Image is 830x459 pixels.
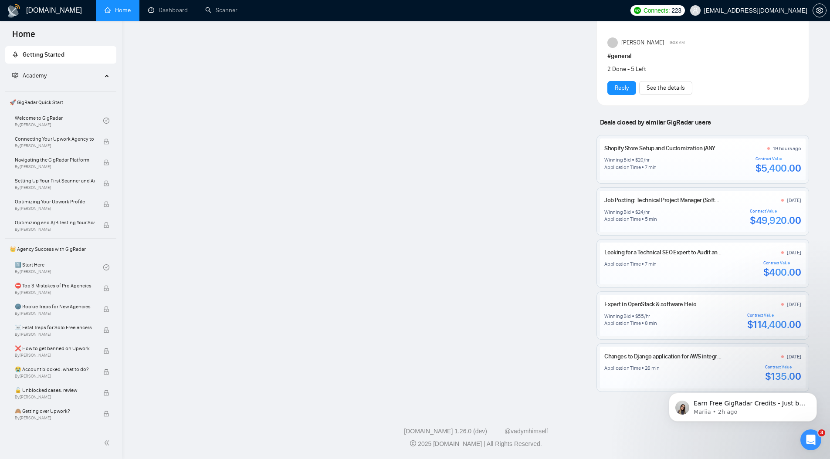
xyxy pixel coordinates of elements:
[23,72,47,79] span: Academy
[787,301,801,308] div: [DATE]
[645,364,660,371] div: 26 min
[103,138,109,145] span: lock
[15,227,95,232] span: By [PERSON_NAME]
[645,164,657,171] div: 7 min
[148,7,188,14] a: dashboardDashboard
[410,440,416,446] span: copyright
[604,260,640,267] div: Application Time
[15,135,95,143] span: Connecting Your Upwork Agency to GigRadar
[6,240,115,258] span: 👑 Agency Success with GigRadar
[638,313,644,320] div: 55
[15,197,95,206] span: Optimizing Your Upwork Profile
[763,266,801,279] div: $400.00
[129,439,823,449] div: 2025 [DOMAIN_NAME] | All Rights Reserved.
[15,323,95,332] span: ☠️ Fatal Traps for Solo Freelancers
[103,348,109,354] span: lock
[15,258,103,277] a: 1️⃣ Start HereBy[PERSON_NAME]
[656,375,830,435] iframe: Intercom notifications message
[763,260,801,266] div: Contract Value
[103,118,109,124] span: check-circle
[15,395,95,400] span: By [PERSON_NAME]
[787,249,801,256] div: [DATE]
[103,411,109,417] span: lock
[5,28,42,46] span: Home
[15,281,95,290] span: ⛔ Top 3 Mistakes of Pro Agencies
[615,83,629,93] a: Reply
[645,216,657,223] div: 5 min
[644,156,650,163] div: /hr
[103,306,109,312] span: lock
[604,196,810,204] a: Job Posting: Technical Project Manager (Software Development Oversight | Hourly)
[755,162,801,175] div: $5,400.00
[15,386,95,395] span: 🔓 Unblocked cases: review
[635,313,638,320] div: $
[505,428,548,435] a: @vadymhimself
[5,46,116,64] li: Getting Started
[638,209,644,216] div: 24
[103,201,109,207] span: lock
[15,374,95,379] span: By [PERSON_NAME]
[670,39,685,47] span: 9:08 AM
[15,176,95,185] span: Setting Up Your First Scanner and Auto-Bidder
[103,180,109,186] span: lock
[644,209,650,216] div: /hr
[638,156,644,163] div: 20
[813,3,827,17] button: setting
[15,143,95,148] span: By [PERSON_NAME]
[103,264,109,270] span: check-circle
[15,206,95,211] span: By [PERSON_NAME]
[15,365,95,374] span: 😭 Account blocked: what to do?
[644,313,650,320] div: /hr
[15,311,95,316] span: By [PERSON_NAME]
[635,209,638,216] div: $
[692,7,698,13] span: user
[15,218,95,227] span: Optimizing and A/B Testing Your Scanner for Better Results
[621,38,664,47] span: [PERSON_NAME]
[607,81,636,95] button: Reply
[747,318,801,331] div: $114,400.00
[604,164,640,171] div: Application Time
[12,51,18,57] span: rocket
[12,72,47,79] span: Academy
[755,156,801,162] div: Contract Value
[15,344,95,353] span: ❌ How to get banned on Upwork
[23,51,64,58] span: Getting Started
[635,156,638,163] div: $
[103,222,109,228] span: lock
[813,7,826,14] span: setting
[604,156,630,163] div: Winning Bid
[787,197,801,204] div: [DATE]
[747,313,801,318] div: Contract Value
[404,428,487,435] a: [DOMAIN_NAME] 1.26.0 (dev)
[15,332,95,337] span: By [PERSON_NAME]
[604,313,630,320] div: Winning Bid
[639,81,692,95] button: See the details
[604,320,640,327] div: Application Time
[607,51,798,61] h1: # general
[15,164,95,169] span: By [PERSON_NAME]
[604,353,730,360] a: Changes to Django application for AWS integration
[634,7,641,14] img: upwork-logo.png
[103,390,109,396] span: lock
[15,415,95,421] span: By [PERSON_NAME]
[765,364,801,370] div: Contract Value
[604,300,696,308] a: Expert in OpenStack & software Fleio
[671,6,681,15] span: 223
[103,327,109,333] span: lock
[15,155,95,164] span: Navigating the GigRadar Platform
[15,290,95,295] span: By [PERSON_NAME]
[15,353,95,358] span: By [PERSON_NAME]
[15,111,103,130] a: Welcome to GigRadarBy[PERSON_NAME]
[6,94,115,111] span: 🚀 GigRadar Quick Start
[645,260,657,267] div: 7 min
[750,214,801,227] div: $49,920.00
[604,249,774,256] a: Looking for a Technical SEO Expert to Audit and Improve Our Website
[15,185,95,190] span: By [PERSON_NAME]
[15,302,95,311] span: 🌚 Rookie Traps for New Agencies
[813,7,827,14] a: setting
[750,209,801,214] div: Contract Value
